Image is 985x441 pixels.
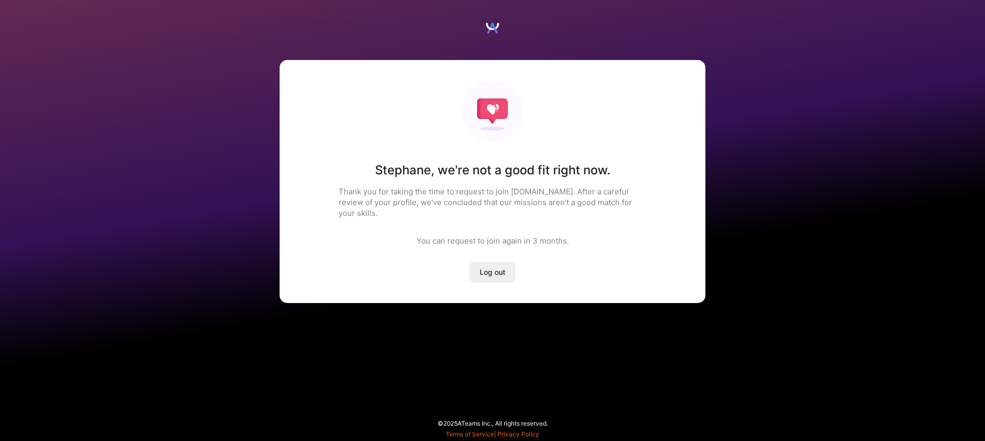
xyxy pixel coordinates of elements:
span: Log out [480,267,505,277]
span: | [446,430,539,438]
a: Privacy Policy [498,430,539,438]
img: Not fit [462,81,523,142]
img: Logo [485,21,500,36]
div: You can request to join again in 3 months . [417,235,569,246]
h1: Stephane , we're not a good fit right now. [375,163,610,178]
a: Terms of Service [446,430,494,438]
p: Thank you for taking the time to request to join [DOMAIN_NAME]. After a careful review of your pr... [339,186,646,218]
